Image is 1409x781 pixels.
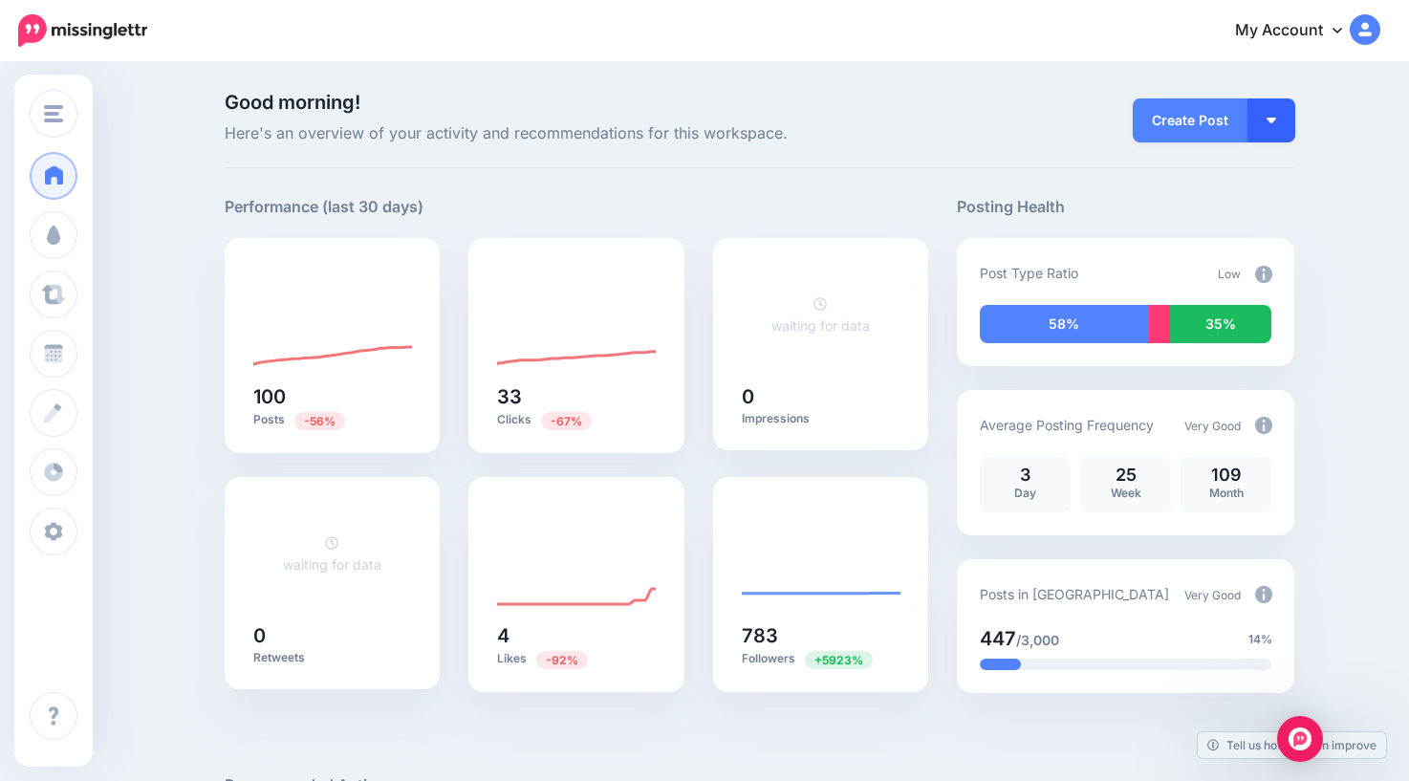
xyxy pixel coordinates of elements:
h5: 33 [497,387,656,406]
p: Likes [497,650,656,668]
span: /3,000 [1016,632,1059,648]
a: waiting for data [283,534,381,573]
h5: 4 [497,626,656,645]
h5: Posting Health [957,195,1294,219]
span: Previous period: 13 [805,651,873,669]
p: 109 [1190,466,1262,484]
span: Previous period: 225 [294,412,345,430]
a: waiting for data [771,295,870,334]
a: My Account [1216,8,1380,54]
span: Very Good [1184,419,1241,433]
img: info-circle-grey.png [1255,586,1272,603]
div: 35% of your posts in the last 30 days were manually created (i.e. were not from Drip Campaigns or... [1170,305,1271,343]
p: Posts in [GEOGRAPHIC_DATA] [980,583,1169,605]
img: menu.png [44,105,63,122]
span: Week [1111,486,1141,500]
img: info-circle-grey.png [1255,417,1272,434]
p: Followers [742,650,900,668]
span: Very Good [1184,588,1241,602]
h5: Performance (last 30 days) [225,195,423,219]
img: info-circle-grey.png [1255,266,1272,283]
p: Average Posting Frequency [980,414,1154,436]
p: 3 [989,466,1061,484]
div: 14% of your posts in the last 30 days have been from Drip Campaigns [980,659,1021,670]
p: Posts [253,411,412,429]
img: Missinglettr [18,14,147,47]
span: Day [1014,486,1036,500]
h5: 0 [253,626,412,645]
span: Month [1209,486,1244,500]
img: arrow-down-white.png [1267,118,1276,123]
span: Good morning! [225,91,360,114]
span: 14% [1248,630,1272,649]
span: Previous period: 100 [541,412,592,430]
p: Clicks [497,411,656,429]
div: 58% of your posts in the last 30 days have been from Drip Campaigns [980,305,1148,343]
a: Tell us how we can improve [1198,732,1386,758]
div: 7% of your posts in the last 30 days have been from Curated content [1149,305,1170,343]
span: Previous period: 51 [536,651,588,669]
h5: 783 [742,626,900,645]
span: 447 [980,627,1016,650]
span: Here's an overview of your activity and recommendations for this workspace. [225,121,929,146]
h5: 0 [742,387,900,406]
p: Post Type Ratio [980,262,1078,284]
div: Open Intercom Messenger [1277,716,1323,762]
h5: 100 [253,387,412,406]
a: Create Post [1133,98,1247,142]
p: Impressions [742,411,900,426]
span: Low [1218,267,1241,281]
p: 25 [1090,466,1161,484]
p: Retweets [253,650,412,665]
